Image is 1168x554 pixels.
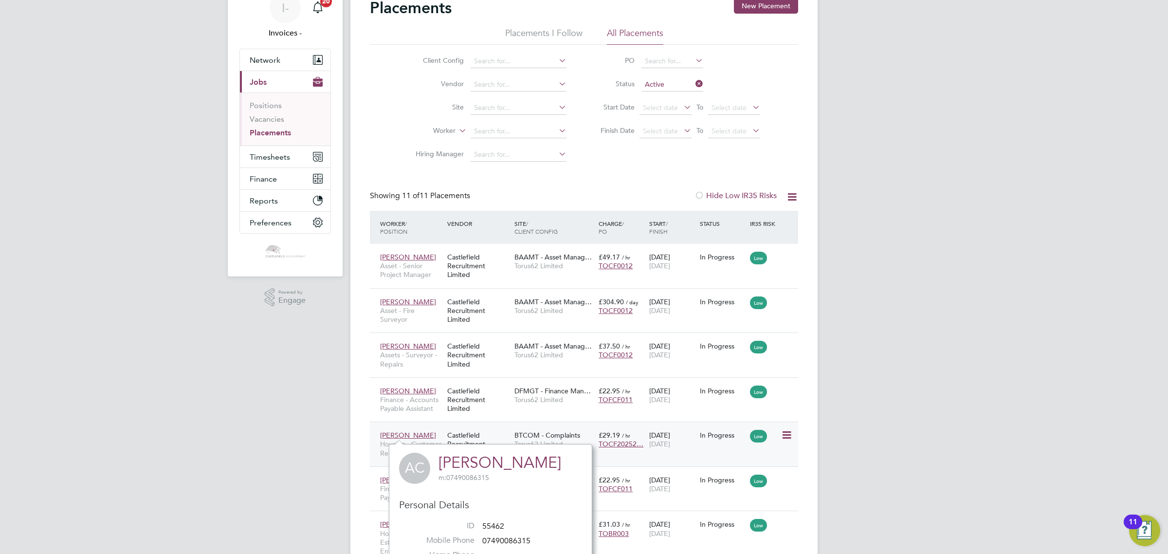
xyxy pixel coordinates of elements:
[505,27,583,45] li: Placements I Follow
[1129,522,1137,535] div: 11
[240,212,330,233] button: Preferences
[700,253,746,261] div: In Progress
[641,55,703,68] input: Search for...
[445,382,512,418] div: Castlefield Recruitment Limited
[649,529,670,538] span: [DATE]
[380,342,436,351] span: [PERSON_NAME]
[406,536,474,546] label: Mobile Phone
[599,440,643,448] span: TOCF20252…
[408,149,464,158] label: Hiring Manager
[408,56,464,65] label: Client Config
[599,351,633,359] span: TOCF0012
[438,473,489,482] span: 07490086315
[514,395,594,404] span: Torus62 Limited
[514,431,580,440] span: BTCOM - Complaints
[445,293,512,329] div: Castlefield Recruitment Limited
[240,71,330,92] button: Jobs
[622,343,630,350] span: / hr
[647,337,697,364] div: [DATE]
[514,351,594,359] span: Torus62 Limited
[250,128,291,137] a: Placements
[250,196,278,205] span: Reports
[599,253,620,261] span: £49.17
[599,342,620,351] span: £37.50
[599,297,624,306] span: £304.90
[514,253,592,261] span: BAAMT - Asset Manag…
[380,484,442,502] span: Finance - Accounts Payable Assistant
[643,127,678,135] span: Select date
[265,288,306,307] a: Powered byEngage
[694,191,777,201] label: Hide Low IR35 Risks
[445,215,512,232] div: Vendor
[514,387,591,395] span: DFMGT - Finance Man…
[750,252,767,264] span: Low
[380,520,436,529] span: [PERSON_NAME]
[445,248,512,284] div: Castlefield Recruitment Limited
[378,470,798,479] a: [PERSON_NAME]Finance - Accounts Payable AssistantCastlefield Recruitment LimitedDFMGT - Finance M...
[647,471,697,498] div: [DATE]
[693,101,706,113] span: To
[591,103,635,111] label: Start Date
[649,440,670,448] span: [DATE]
[380,440,442,457] span: Housing - Customer Resolution Officer
[748,215,781,232] div: IR35 Risk
[402,191,470,201] span: 11 Placements
[649,220,668,235] span: / Finish
[599,484,633,493] span: TOFCF011
[278,296,306,305] span: Engage
[599,476,620,484] span: £22.95
[378,247,798,256] a: [PERSON_NAME]Asset - Senior Project ManagerCastlefield Recruitment LimitedBAAMT - Asset Manag…Tor...
[240,92,330,146] div: Jobs
[700,476,746,484] div: In Progress
[697,215,748,232] div: Status
[380,395,442,413] span: Finance - Accounts Payable Assistant
[1129,515,1160,546] button: Open Resource Center, 11 new notifications
[700,342,746,351] div: In Progress
[599,395,633,404] span: TOFCF011
[647,426,697,453] div: [DATE]
[750,296,767,309] span: Low
[400,126,456,136] label: Worker
[622,388,630,395] span: / hr
[250,174,277,184] span: Finance
[750,519,767,532] span: Low
[649,261,670,270] span: [DATE]
[240,146,330,167] button: Timesheets
[649,351,670,359] span: [DATE]
[647,248,697,275] div: [DATE]
[380,261,442,279] span: Asset - Senior Project Manager
[599,520,620,529] span: £31.03
[591,56,635,65] label: PO
[239,243,331,259] a: Go to home page
[471,101,566,115] input: Search for...
[239,27,331,39] span: Invoices -
[514,440,594,448] span: Torus62 Limited
[750,430,767,443] span: Low
[647,515,697,542] div: [DATE]
[641,78,703,92] input: Select one
[370,191,472,201] div: Showing
[380,351,442,368] span: Assets - Surveyor - Repairs
[445,426,512,462] div: Castlefield Recruitment Limited
[278,288,306,296] span: Powered by
[693,124,706,137] span: To
[438,473,446,482] span: m:
[282,1,289,14] span: I-
[514,261,594,270] span: Torus62 Limited
[240,49,330,71] button: Network
[399,453,430,484] span: AC
[647,293,697,320] div: [DATE]
[591,79,635,88] label: Status
[750,386,767,398] span: Low
[380,253,436,261] span: [PERSON_NAME]
[380,387,436,395] span: [PERSON_NAME]
[378,292,798,300] a: [PERSON_NAME]Asset - Fire SurveyorCastlefield Recruitment LimitedBAAMT - Asset Manag…Torus62 Limi...
[700,520,746,529] div: In Progress
[250,152,290,162] span: Timesheets
[712,127,747,135] span: Select date
[380,220,407,235] span: / Position
[649,395,670,404] span: [DATE]
[378,381,798,389] a: [PERSON_NAME]Finance - Accounts Payable AssistantCastlefield Recruitment LimitedDFMGT - Finance M...
[607,27,663,45] li: All Placements
[591,126,635,135] label: Finish Date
